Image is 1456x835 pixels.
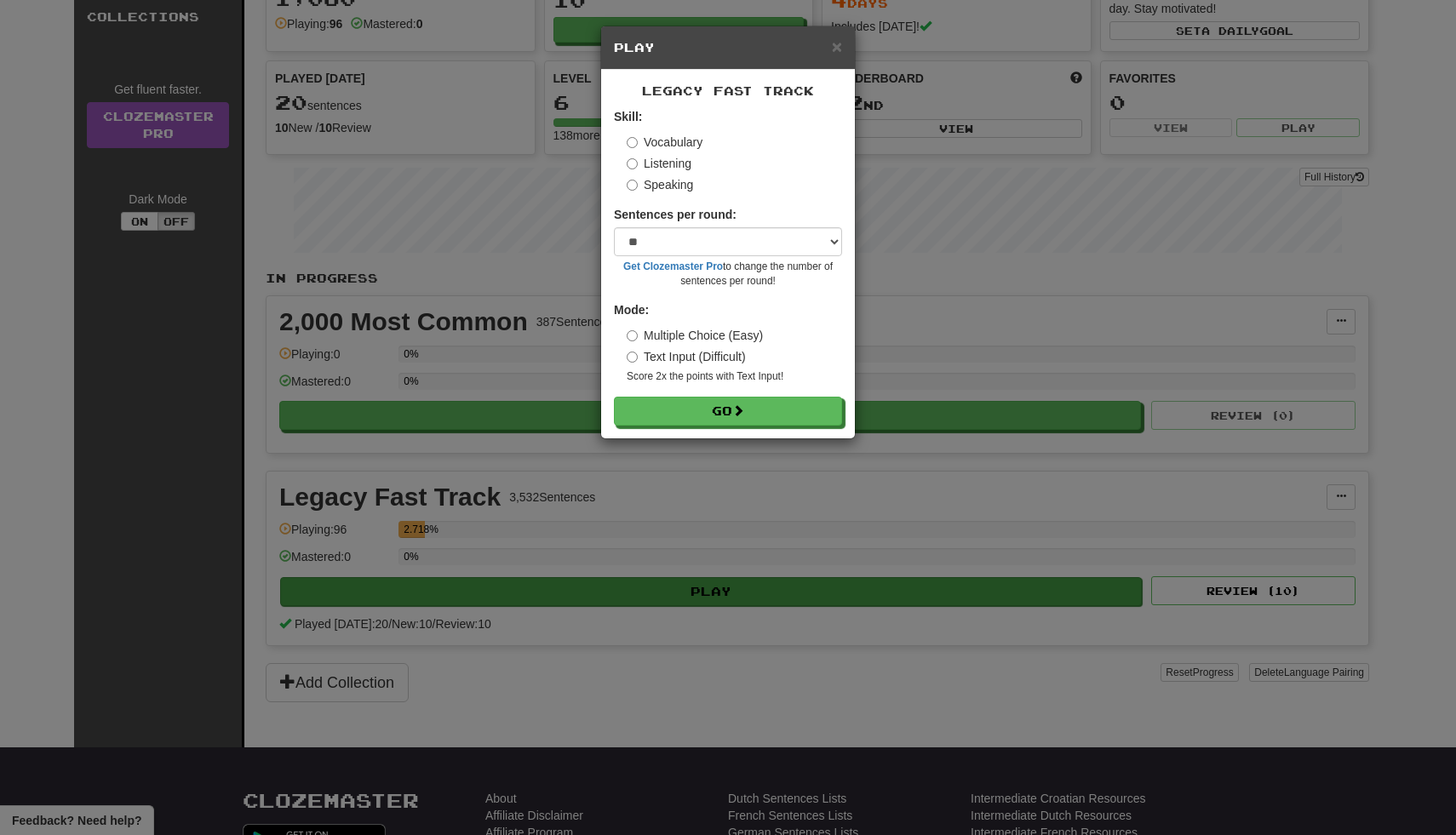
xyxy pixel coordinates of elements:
[627,180,638,191] input: Speaking
[627,155,691,172] label: Listening
[627,158,638,169] input: Listening
[627,352,638,363] input: Text Input (Difficult)
[832,37,842,56] span: ×
[627,348,746,365] label: Text Input (Difficult)
[614,110,642,123] strong: Skill:
[614,39,842,56] h5: Play
[614,303,649,317] strong: Mode:
[627,134,702,151] label: Vocabulary
[614,397,842,426] button: Go
[832,37,842,55] button: Close
[627,327,763,344] label: Multiple Choice (Easy)
[642,83,814,98] span: Legacy Fast Track
[614,206,737,223] label: Sentences per round:
[627,137,638,148] input: Vocabulary
[627,176,693,193] label: Speaking
[627,330,638,341] input: Multiple Choice (Easy)
[614,260,842,289] small: to change the number of sentences per round!
[627,369,842,384] small: Score 2x the points with Text Input !
[623,260,723,272] a: Get Clozemaster Pro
